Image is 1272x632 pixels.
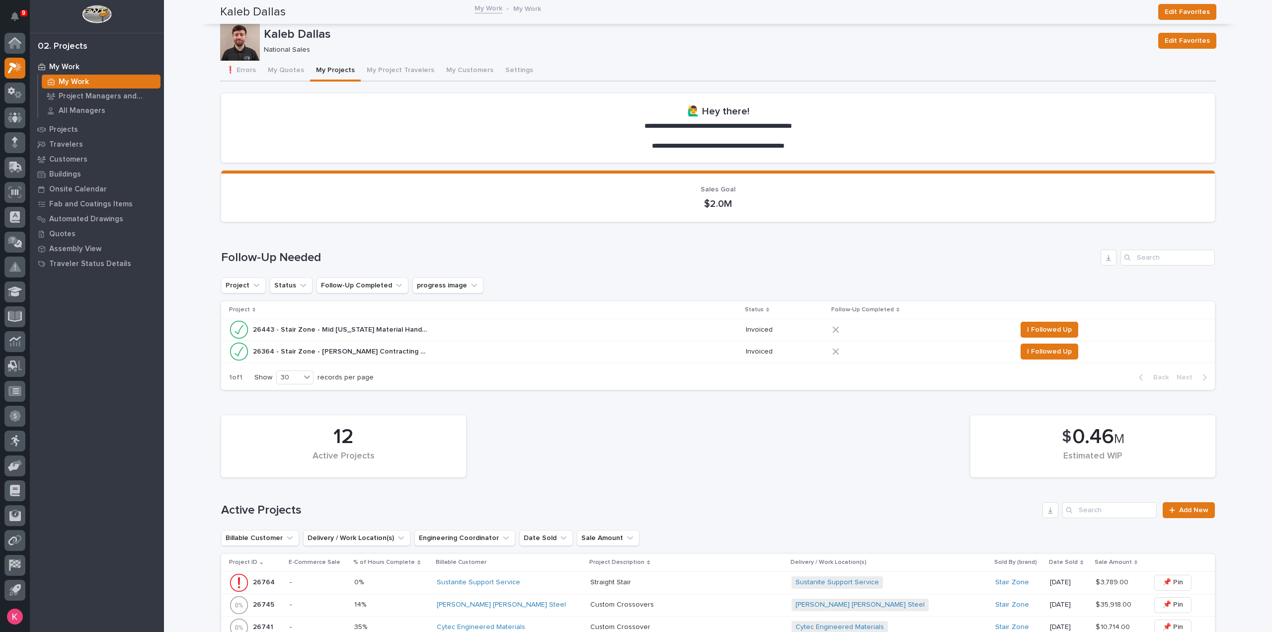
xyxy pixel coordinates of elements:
p: Kaleb Dallas [264,27,1150,42]
a: My Work [30,59,164,74]
span: 📌 Pin [1163,576,1183,588]
p: Billable Customer [436,557,486,568]
input: Search [1120,250,1215,266]
button: progress image [412,277,483,293]
button: My Customers [440,61,499,82]
button: Status [270,277,313,293]
p: [DATE] [1050,623,1087,632]
button: My Projects [310,61,361,82]
a: Stair Zone [995,623,1029,632]
div: Active Projects [238,451,449,472]
p: 26745 [253,599,276,609]
button: Engineering Coordinator [414,530,515,546]
p: 26741 [253,621,275,632]
p: Date Sold [1049,557,1078,568]
div: Estimated WIP [987,451,1198,472]
a: [PERSON_NAME] [PERSON_NAME] Steel [795,601,925,609]
a: Assembly View [30,241,164,256]
button: Delivery / Work Location(s) [303,530,410,546]
p: Delivery / Work Location(s) [791,557,867,568]
button: I Followed Up [1021,344,1078,360]
button: users-avatar [4,606,25,627]
a: [PERSON_NAME] [PERSON_NAME] Steel [437,601,566,609]
p: 0% [354,576,366,587]
a: Projects [30,122,164,137]
a: Project Managers and Engineers [38,89,164,103]
button: My Quotes [262,61,310,82]
a: Buildings [30,167,164,181]
p: My Work [513,2,541,13]
p: 35% [354,621,369,632]
div: Notifications9 [12,12,25,28]
span: 📌 Pin [1163,599,1183,611]
tr: 26443 - Stair Zone - Mid [US_STATE] Material Handlig - Straight Stair - Mania26443 - Stair Zone -... [221,319,1215,341]
p: Onsite Calendar [49,185,107,194]
p: Quotes [49,230,76,239]
a: All Managers [38,103,164,117]
p: 26764 [253,576,277,587]
tr: 26364 - Stair Zone - [PERSON_NAME] Contracting LLC - Straight Stair [GEOGRAPHIC_DATA]26364 - Stai... [221,341,1215,362]
a: Quotes [30,226,164,241]
p: Sale Amount [1095,557,1132,568]
input: Search [1062,502,1157,518]
p: Project [229,304,250,315]
a: My Work [475,2,502,13]
a: Onsite Calendar [30,181,164,196]
span: Edit Favorites [1165,35,1210,47]
a: Sustanite Support Service [437,578,520,587]
button: Project [221,277,266,293]
p: $ 35,918.00 [1096,599,1133,609]
p: 14% [354,599,368,609]
p: Traveler Status Details [49,260,131,269]
p: Project ID [229,557,257,568]
div: 02. Projects [38,41,87,52]
button: Notifications [4,6,25,27]
p: Straight Stair [590,576,633,587]
span: M [1114,433,1124,446]
a: Traveler Status Details [30,256,164,271]
a: Stair Zone [995,578,1029,587]
p: $2.0M [233,198,1203,210]
p: [DATE] [1050,601,1087,609]
p: 9 [22,9,25,16]
a: Travelers [30,137,164,152]
button: Billable Customer [221,530,299,546]
span: I Followed Up [1027,324,1072,336]
span: Back [1147,373,1169,382]
p: E-Commerce Sale [289,557,340,568]
a: Fab and Coatings Items [30,196,164,211]
p: 26443 - Stair Zone - Mid Florida Material Handlig - Straight Stair - Mania [253,324,429,334]
tr: 2676426764 -0%0% Sustanite Support Service Straight StairStraight Stair Sustanite Support Service... [221,571,1215,594]
a: Sustanite Support Service [795,578,879,587]
a: Add New [1163,502,1215,518]
p: Project Managers and Engineers [59,92,157,101]
p: $ 3,789.00 [1096,576,1130,587]
h1: Active Projects [221,503,1038,518]
p: Status [745,304,764,315]
a: Customers [30,152,164,167]
p: My Work [49,63,79,72]
button: 📌 Pin [1154,575,1192,591]
p: $ 10,714.00 [1096,621,1132,632]
p: Invoiced [746,348,824,356]
p: Customers [49,155,87,164]
p: My Work [59,78,89,87]
span: Add New [1179,507,1208,514]
h2: 🙋‍♂️ Hey there! [687,105,749,117]
span: Next [1177,373,1198,382]
button: Sale Amount [577,530,639,546]
span: 0.46 [1072,427,1114,448]
p: National Sales [264,46,1146,54]
p: - [290,601,346,609]
p: Projects [49,125,78,134]
p: - [290,623,346,632]
p: % of Hours Complete [353,557,415,568]
img: Workspace Logo [82,5,111,23]
div: 12 [238,425,449,450]
p: [DATE] [1050,578,1087,587]
p: Sold By (brand) [994,557,1037,568]
p: Follow-Up Completed [831,304,894,315]
span: I Followed Up [1027,346,1072,358]
p: Assembly View [49,245,101,254]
